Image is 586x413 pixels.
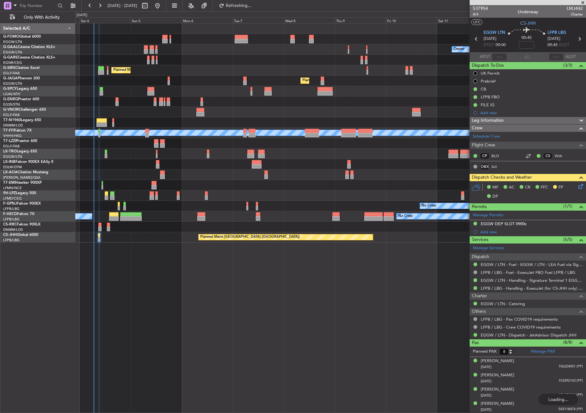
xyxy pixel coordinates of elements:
span: Charter [472,293,487,300]
a: LFPB / LBG - Fuel - ExecuJet FBO Fuel LFPB / LBG [481,270,575,275]
span: [DATE] [481,365,491,369]
span: ELDT [559,42,569,48]
span: T7-LZZI [3,139,16,143]
span: G-FOMO [3,35,19,39]
span: G-GARE [3,56,18,59]
span: 537954 [473,5,488,12]
a: EGGW / LTN - Dispatch - JetAdvisor Dispatch JHH [481,332,577,338]
span: G-VNOR [3,108,19,112]
span: Permits [472,203,487,211]
a: EGGW / LTN - Handling - Signature Terminal 1 EGGW / LTN [481,278,583,283]
span: CS-JHH [520,20,536,27]
div: Sat 4 [80,17,131,23]
a: WIA [555,153,569,159]
div: Planned Maint [GEOGRAPHIC_DATA] ([GEOGRAPHIC_DATA]) [200,232,300,242]
a: T7-FFIFalcon 7X [3,129,32,133]
a: Manage PAX [531,348,555,355]
a: T7-EMIHawker 900XP [3,181,42,185]
label: Planned PAX [473,348,497,355]
span: DP [492,194,498,200]
a: EGGW/LTN [3,154,22,159]
span: T7-N1960 [3,118,21,122]
div: Tue 7 [233,17,284,23]
span: Leg Information [472,117,504,124]
span: ATOT [480,54,490,60]
a: F-GPNJFalcon 900EX [3,202,41,206]
a: G-FOMOGlobal 6000 [3,35,41,39]
div: Underway [518,9,538,15]
span: 09:00 [496,42,506,48]
div: [PERSON_NAME] [481,372,514,379]
a: EGGW/LTN [3,50,22,55]
span: EGGW LTN [484,30,505,36]
div: Owner [453,45,464,54]
a: G-SIRSCitation Excel [3,66,40,70]
div: Fri 10 [386,17,437,23]
span: [DATE] [547,36,560,42]
a: T7-LZZIPraetor 600 [3,139,37,143]
a: LX-INBFalcon 900EX EASy II [3,160,53,164]
span: CS-RRC [3,223,17,226]
a: VHHH/HKG [3,133,22,138]
a: EGLF/FAB [3,71,20,76]
span: 09:45 [547,42,558,48]
a: EDLW/DTM [3,165,22,170]
div: FILE IG [481,102,495,108]
span: Crew [472,125,483,132]
a: F-HECDFalcon 7X [3,212,34,216]
a: G-ENRGPraetor 600 [3,97,39,101]
span: Refreshing... [225,3,252,8]
span: ETOT [484,42,494,48]
span: (3/3) [563,62,572,69]
div: Wed 8 [284,17,335,23]
input: Trip Number [19,1,56,10]
span: [DATE] [484,36,497,42]
span: (1/1) [563,203,572,210]
span: G-GAAL [3,45,18,49]
span: G-JAGA [3,77,18,80]
span: 156458806 (PP) [558,392,583,398]
span: (5/5) [563,236,572,243]
div: LFPB FBO [481,94,500,100]
span: F-HECD [3,212,17,216]
span: Dispatch Checks and Weather [472,174,532,181]
div: No Crew [422,201,436,211]
a: EGLF/FAB [3,113,20,117]
div: Sat 11 [437,17,488,23]
span: Others [472,308,486,315]
a: DNMM/LOS [3,123,23,128]
span: MF [492,184,498,191]
div: Add new [480,229,583,235]
a: AJI [491,164,506,170]
div: Mon 6 [182,17,233,23]
a: Schedule Crew [473,133,500,140]
span: Dispatch To-Dos [472,62,504,69]
span: LX-INB [3,160,15,164]
span: 156224051 (PP) [558,364,583,369]
a: LFPB / LBG - Pax COVID19 requirements [481,317,558,322]
div: UK Permit [481,71,500,76]
a: LFMN/NCE [3,186,22,190]
div: CB [481,86,486,92]
a: EGGW/LTN [3,40,22,44]
span: FP [558,184,563,191]
a: G-VNORChallenger 650 [3,108,46,112]
div: CP [479,152,490,159]
span: 00:45 [521,35,532,41]
span: G-ENRG [3,97,18,101]
div: Add new [480,110,583,115]
a: G-GAALCessna Citation XLS+ [3,45,55,49]
span: Only With Activity [16,15,67,20]
span: [DATE] [481,407,491,412]
a: LX-TROLegacy 650 [3,150,37,153]
a: LFPB / LBG - Crew COVID19 requirements [481,324,561,330]
span: LMJ442 [567,5,583,12]
button: Refreshing... [216,1,254,11]
div: Sun 5 [131,17,182,23]
span: 9H-LPZ [3,191,16,195]
a: EGGW/LTN [3,81,22,86]
a: EGGW / LTN - Catering [481,301,525,306]
span: [DATE] - [DATE] [108,3,137,9]
a: LFPB/LBG [3,207,20,211]
span: 543118474 (PP) [558,407,583,412]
